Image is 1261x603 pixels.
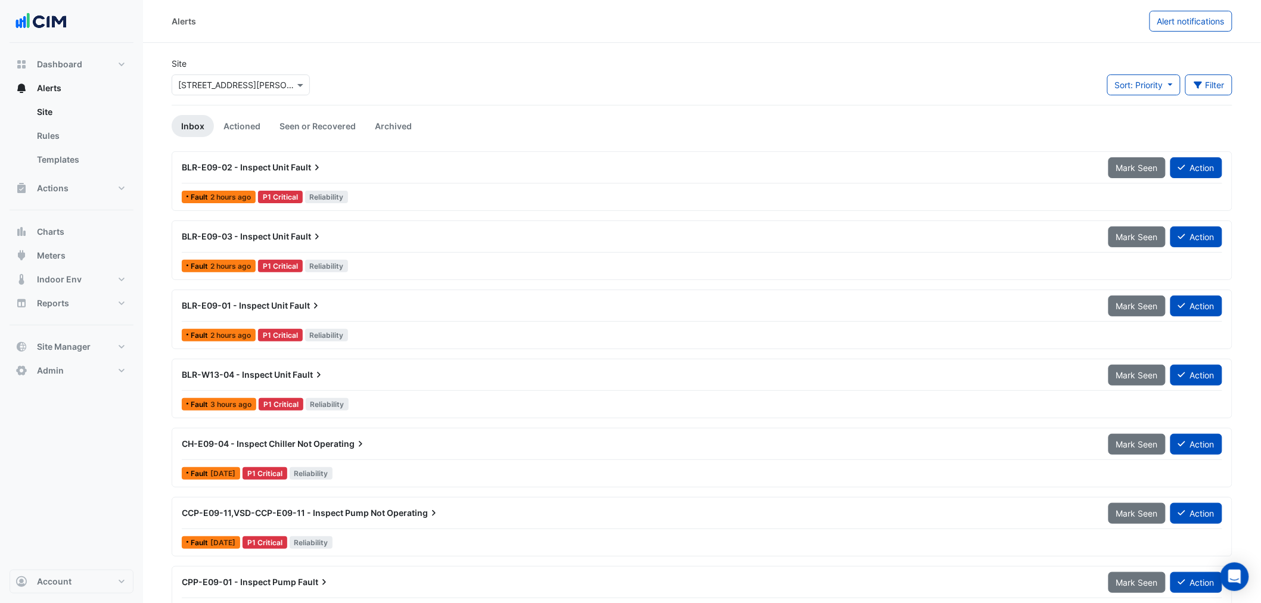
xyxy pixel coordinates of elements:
[1220,562,1249,591] div: Open Intercom Messenger
[37,226,64,238] span: Charts
[1170,365,1222,386] button: Action
[10,335,133,359] button: Site Manager
[290,536,333,549] span: Reliability
[243,467,287,480] div: P1 Critical
[172,15,196,27] div: Alerts
[1170,226,1222,247] button: Action
[210,538,235,547] span: Mon 08-Sep-2025 06:30 IST
[10,291,133,315] button: Reports
[1150,11,1232,32] button: Alert notifications
[305,260,349,272] span: Reliability
[10,176,133,200] button: Actions
[15,297,27,309] app-icon: Reports
[270,115,365,137] a: Seen or Recovered
[1108,572,1166,593] button: Mark Seen
[37,82,61,94] span: Alerts
[10,244,133,268] button: Meters
[191,470,210,477] span: Fault
[1116,508,1158,518] span: Mark Seen
[182,300,288,310] span: BLR-E09-01 - Inspect Unit
[172,57,187,70] label: Site
[182,577,296,587] span: CPP-E09-01 - Inspect Pump
[10,570,133,593] button: Account
[210,469,235,478] span: Mon 08-Sep-2025 13:15 IST
[10,100,133,176] div: Alerts
[258,260,303,272] div: P1 Critical
[1108,157,1166,178] button: Mark Seen
[305,191,349,203] span: Reliability
[290,467,333,480] span: Reliability
[37,365,64,377] span: Admin
[387,507,440,519] span: Operating
[191,539,210,546] span: Fault
[1116,577,1158,588] span: Mark Seen
[10,359,133,383] button: Admin
[10,268,133,291] button: Indoor Env
[1170,296,1222,316] button: Action
[210,331,251,340] span: Wed 10-Sep-2025 11:45 IST
[298,576,330,588] span: Fault
[313,438,367,450] span: Operating
[1116,163,1158,173] span: Mark Seen
[259,398,303,411] div: P1 Critical
[15,365,27,377] app-icon: Admin
[37,250,66,262] span: Meters
[14,10,68,33] img: Company Logo
[182,508,385,518] span: CCP-E09-11,VSD-CCP-E09-11 - Inspect Pump Not
[1108,365,1166,386] button: Mark Seen
[10,52,133,76] button: Dashboard
[37,297,69,309] span: Reports
[1116,370,1158,380] span: Mark Seen
[293,369,325,381] span: Fault
[27,100,133,124] a: Site
[37,182,69,194] span: Actions
[1108,434,1166,455] button: Mark Seen
[305,329,349,341] span: Reliability
[1108,503,1166,524] button: Mark Seen
[291,161,323,173] span: Fault
[15,273,27,285] app-icon: Indoor Env
[1170,157,1222,178] button: Action
[1108,296,1166,316] button: Mark Seen
[306,398,349,411] span: Reliability
[37,341,91,353] span: Site Manager
[15,226,27,238] app-icon: Charts
[210,400,251,409] span: Wed 10-Sep-2025 10:15 IST
[15,58,27,70] app-icon: Dashboard
[10,76,133,100] button: Alerts
[214,115,270,137] a: Actioned
[1170,434,1222,455] button: Action
[290,300,322,312] span: Fault
[191,332,210,339] span: Fault
[1170,503,1222,524] button: Action
[15,182,27,194] app-icon: Actions
[191,194,210,201] span: Fault
[210,192,251,201] span: Wed 10-Sep-2025 11:45 IST
[182,439,312,449] span: CH-E09-04 - Inspect Chiller Not
[37,58,82,70] span: Dashboard
[15,250,27,262] app-icon: Meters
[1116,301,1158,311] span: Mark Seen
[15,82,27,94] app-icon: Alerts
[1170,572,1222,593] button: Action
[1116,232,1158,242] span: Mark Seen
[1157,16,1225,26] span: Alert notifications
[37,576,72,588] span: Account
[191,263,210,270] span: Fault
[1185,74,1233,95] button: Filter
[365,115,421,137] a: Archived
[10,220,133,244] button: Charts
[243,536,287,549] div: P1 Critical
[27,148,133,172] a: Templates
[258,329,303,341] div: P1 Critical
[27,124,133,148] a: Rules
[182,162,289,172] span: BLR-E09-02 - Inspect Unit
[182,369,291,380] span: BLR-W13-04 - Inspect Unit
[1116,439,1158,449] span: Mark Seen
[1107,74,1181,95] button: Sort: Priority
[191,401,210,408] span: Fault
[258,191,303,203] div: P1 Critical
[210,262,251,271] span: Wed 10-Sep-2025 11:45 IST
[1115,80,1163,90] span: Sort: Priority
[182,231,289,241] span: BLR-E09-03 - Inspect Unit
